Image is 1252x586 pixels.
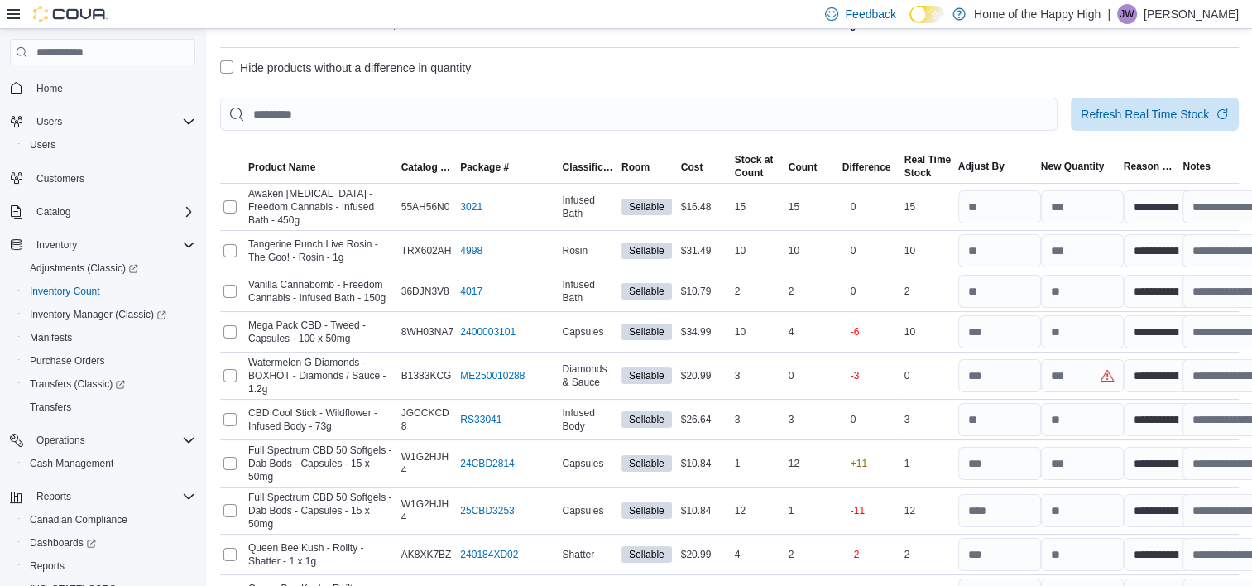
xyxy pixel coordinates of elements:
button: Room [618,157,678,177]
div: Capsules [559,322,618,342]
span: 55AH56N0 [401,200,450,214]
span: Classification [562,161,615,174]
div: Capsules [559,501,618,521]
div: Shatter [559,545,618,564]
button: Users [17,133,202,156]
button: Catalog SKU [398,157,458,177]
div: 3 [732,366,785,386]
div: Real Time [904,153,951,166]
div: $20.99 [678,366,732,386]
span: Canadian Compliance [30,513,127,526]
span: Transfers (Classic) [30,377,125,391]
span: Inventory Count [30,285,100,298]
span: Manifests [23,328,195,348]
span: Home [30,77,195,98]
button: Product Name [245,157,398,177]
p: Home of the Happy High [974,4,1101,24]
span: Refresh Real Time Stock [1081,106,1209,122]
span: CBD Cool Stick - Wildflower - Infused Body - 73g [248,406,395,433]
p: 0 [851,413,856,426]
span: TRX602AH [401,244,452,257]
button: Refresh Real Time Stock [1071,98,1239,131]
span: Sellable [629,456,664,471]
span: Reports [30,560,65,573]
span: Inventory Manager (Classic) [23,305,195,324]
div: 10 [901,241,955,261]
a: 25CBD3253 [460,504,514,517]
img: Cova [33,6,108,22]
button: Users [30,112,69,132]
input: Dark Mode [909,6,944,23]
div: 3 [785,410,839,430]
a: Cash Management [23,454,120,473]
button: Manifests [17,326,202,349]
span: Full Spectrum CBD 50 Softgels - Dab Bods - Capsules - 15 x 50mg [248,444,395,483]
span: Inventory [30,235,195,255]
span: Full Spectrum CBD 50 Softgels - Dab Bods - Capsules - 15 x 50mg [248,491,395,531]
span: Sellable [621,283,672,300]
span: Sellable [621,367,672,384]
a: Users [23,135,62,155]
span: Product Name [248,161,315,174]
button: Inventory [30,235,84,255]
div: $10.84 [678,501,732,521]
a: 4017 [460,285,482,298]
div: 2 [901,281,955,301]
button: Canadian Compliance [17,508,202,531]
span: Sellable [629,503,664,518]
span: New Quantity [1041,160,1105,173]
a: Transfers (Classic) [23,374,132,394]
a: Inventory Manager (Classic) [23,305,173,324]
div: 12 [732,501,785,521]
span: Sellable [629,243,664,258]
span: Sellable [629,412,664,427]
span: Vanilla Cannabomb - Freedom Cannabis - Infused Bath - 150g [248,278,395,305]
div: 3 [732,410,785,430]
a: Manifests [23,328,79,348]
span: JW [1120,4,1134,24]
span: Watermelon G Diamonds - BOXHOT - Diamonds / Sauce - 1.2g [248,356,395,396]
p: 0 [851,200,856,214]
span: Awaken Bath Salts - Freedom Cannabis - Infused Bath - 450g [248,187,395,227]
span: Cash Management [23,454,195,473]
button: Difference [839,157,901,177]
span: Sellable [621,546,672,563]
button: Stock atCount [732,150,785,183]
p: -3 [851,369,860,382]
button: Reports [3,485,202,508]
span: Reports [30,487,195,507]
span: JGCCKCD8 [401,406,454,433]
button: Transfers [17,396,202,419]
div: $10.84 [678,454,732,473]
span: Package # [460,161,509,174]
p: -6 [851,325,860,339]
span: Sellable [629,547,664,562]
p: 0 [851,244,856,257]
button: Catalog [30,202,77,222]
div: 1 [732,454,785,473]
span: Canadian Compliance [23,510,195,530]
span: Reports [23,556,195,576]
a: ME250010288 [460,369,525,382]
div: 15 [901,197,955,217]
button: Home [3,75,202,99]
span: Users [36,115,62,128]
div: Rosin [559,241,618,261]
span: B1383KCG [401,369,452,382]
a: Adjustments (Classic) [17,257,202,280]
a: Customers [30,169,91,189]
div: 15 [785,197,839,217]
div: Diamonds & Sauce [559,359,618,392]
a: RS33041 [460,413,501,426]
div: 2 [732,281,785,301]
span: Feedback [845,6,895,22]
div: Difference [842,161,891,174]
span: Inventory Count [23,281,195,301]
span: Cash Management [30,457,113,470]
div: 4 [732,545,785,564]
span: Tangerine Punch Live Rosin - The Goo! - Rosin - 1g [248,238,395,264]
span: 8WH03NA7 [401,325,453,339]
span: Queen Bee Kush - Roilty - Shatter - 1 x 1g [248,541,395,568]
div: Stock at [735,153,774,166]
